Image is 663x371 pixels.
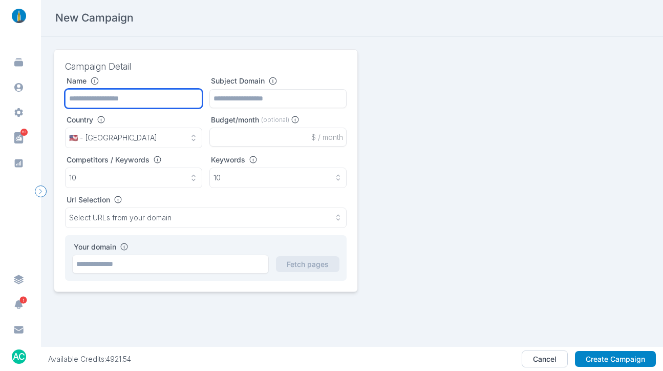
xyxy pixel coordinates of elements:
label: Country [67,115,93,125]
p: 🇺🇸 - [GEOGRAPHIC_DATA] [69,133,157,142]
img: linklaunch_small.2ae18699.png [8,9,30,23]
p: 10 [213,173,221,182]
label: Competitors / Keywords [67,155,149,164]
label: Subject Domain [211,76,265,86]
span: (optional) [261,115,289,125]
div: Available Credits: 4921.54 [48,355,131,364]
label: Budget/month [211,115,259,125]
button: 🇺🇸 - [GEOGRAPHIC_DATA] [65,128,202,148]
button: 10 [65,168,202,188]
button: Select URLs from your domain [65,208,347,228]
button: Create Campaign [575,351,656,367]
h3: Campaign Detail [65,60,347,73]
p: 10 [69,173,76,182]
label: Name [67,76,87,86]
button: Fetch pages [276,256,339,273]
p: Select URLs from your domain [69,213,172,222]
label: Your domain [74,242,116,252]
label: Url Selection [67,195,110,204]
label: Keywords [211,155,245,164]
button: 10 [209,168,347,188]
button: Cancel [522,351,568,368]
p: $ / month [311,133,343,142]
span: 63 [20,129,28,136]
h2: New Campaign [55,11,134,25]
